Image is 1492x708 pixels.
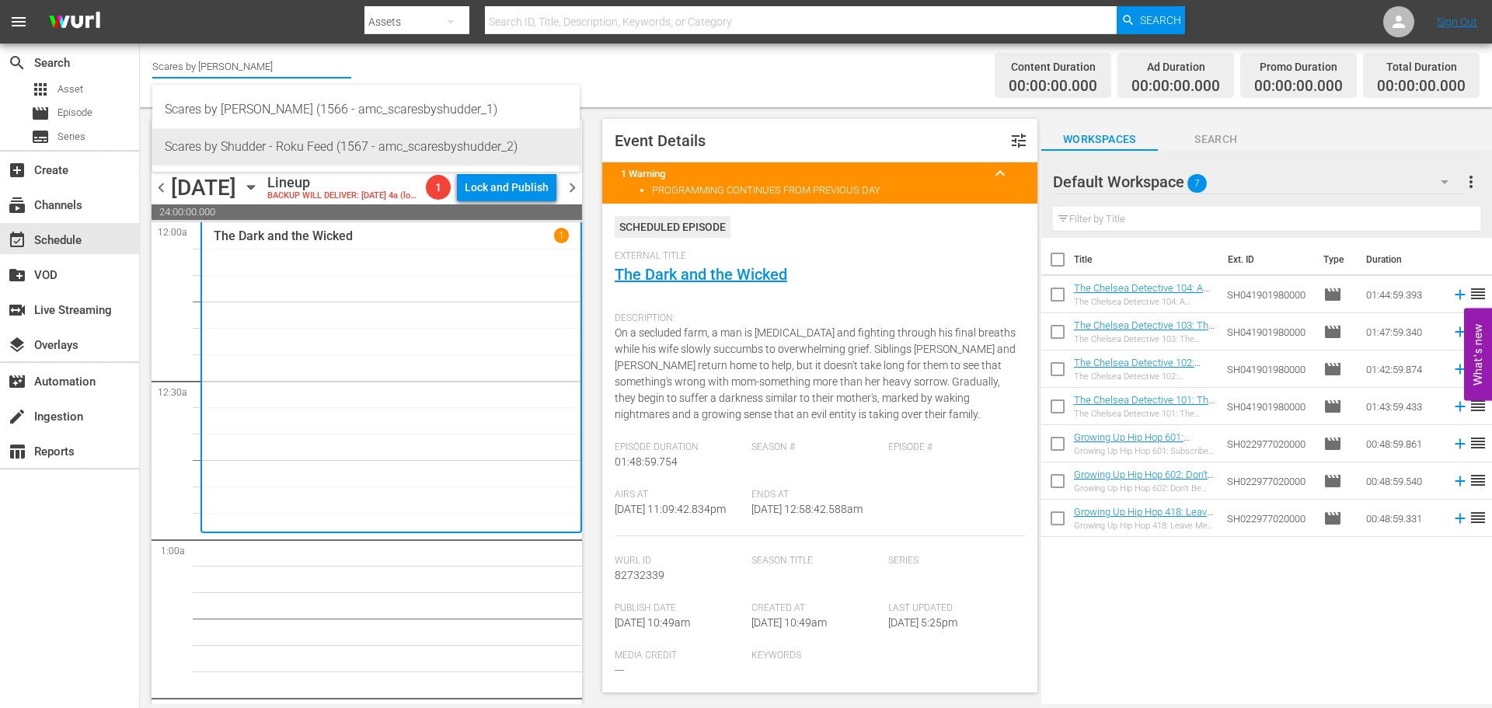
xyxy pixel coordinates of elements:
[1074,506,1213,553] a: Growing Up Hip Hop 418: Leave Me Alone (Growing Up Hip Hop 418: Leave Me Alone (VARIANT))
[615,455,678,468] span: 01:48:59.754
[888,441,1017,454] span: Episode #
[1462,163,1480,201] button: more_vert
[1360,313,1445,351] td: 01:47:59.340
[1074,238,1219,281] th: Title
[1360,425,1445,462] td: 00:48:59.861
[8,196,26,214] span: Channels
[888,555,1017,567] span: Series
[615,555,744,567] span: Wurl Id
[1140,6,1181,34] span: Search
[751,555,880,567] span: Season Title
[8,336,26,354] span: Overlays
[58,129,85,145] span: Series
[751,503,863,515] span: [DATE] 12:58:42.588am
[8,161,26,180] span: Create
[1464,308,1492,400] button: Open Feedback Widget
[1074,431,1190,490] a: Growing Up Hip Hop 601: Subscribe or Step Aside (Growing Up Hip Hop 601: Subscribe or Step Aside ...
[9,12,28,31] span: menu
[981,155,1019,192] button: keyboard_arrow_up
[1074,483,1215,494] div: Growing Up Hip Hop 602: Don't Be Salty
[1469,471,1487,490] span: reorder
[1452,473,1469,490] svg: Add to Schedule
[8,301,26,319] span: Live Streaming
[1437,16,1477,28] a: Sign Out
[1074,446,1215,456] div: Growing Up Hip Hop 601: Subscribe or Step Aside
[1131,56,1220,78] div: Ad Duration
[1360,500,1445,537] td: 00:48:59.331
[1131,78,1220,96] span: 00:00:00.000
[615,131,706,150] span: Event Details
[615,489,744,501] span: Airs At
[1074,319,1215,378] a: The Chelsea Detective 103: The Gentle Giant (The Chelsea Detective 103: The Gentle Giant (amc_net...
[1462,173,1480,191] span: more_vert
[1074,357,1214,415] a: The Chelsea Detective 102: [PERSON_NAME] (The Chelsea Detective 102: [PERSON_NAME] (amc_networks_...
[1041,130,1158,149] span: Workspaces
[615,602,744,615] span: Publish Date
[1221,313,1317,351] td: SH041901980000
[621,168,981,180] title: 1 Warning
[1009,131,1028,150] span: Customize Event
[1323,472,1342,490] span: Episode
[8,266,26,284] span: VOD
[1254,56,1343,78] div: Promo Duration
[1074,334,1215,344] div: The Chelsea Detective 103: The Gentle Giant
[1377,78,1466,96] span: 00:00:00.000
[1452,323,1469,340] svg: Add to Schedule
[1074,394,1215,464] a: The Chelsea Detective 101: The Wages of Sin (The Chelsea Detective 101: The Wages of Sin (amc_net...
[171,175,236,201] div: [DATE]
[1452,398,1469,415] svg: Add to Schedule
[1469,284,1487,303] span: reorder
[615,503,726,515] span: [DATE] 11:09:42.834pm
[1074,409,1215,419] div: The Chelsea Detective 101: The Wages of Sin
[1469,508,1487,527] span: reorder
[1323,285,1342,304] span: Episode
[1074,521,1215,531] div: Growing Up Hip Hop 418: Leave Me Alone
[888,616,957,629] span: [DATE] 5:25pm
[615,569,664,581] span: 82732339
[1469,434,1487,452] span: reorder
[267,174,420,191] div: Lineup
[1221,388,1317,425] td: SH041901980000
[1360,462,1445,500] td: 00:48:59.540
[31,127,50,146] span: Series
[8,231,26,249] span: Schedule
[457,173,556,201] button: Lock and Publish
[751,650,880,662] span: Keywords
[8,442,26,461] span: Reports
[1221,462,1317,500] td: SH022977020000
[888,602,1017,615] span: Last Updated
[1452,361,1469,378] svg: Add to Schedule
[152,178,171,197] span: chevron_left
[1452,435,1469,452] svg: Add to Schedule
[615,265,787,284] a: The Dark and the Wicked
[1187,167,1207,200] span: 7
[267,191,420,201] div: BACKUP WILL DELIVER: [DATE] 4a (local)
[1221,351,1317,388] td: SH041901980000
[559,230,564,241] p: 1
[8,54,26,72] span: Search
[1009,78,1097,96] span: 00:00:00.000
[1323,509,1342,528] span: Episode
[615,616,690,629] span: [DATE] 10:49am
[1218,238,1313,281] th: Ext. ID
[615,650,744,662] span: Media Credit
[751,616,827,629] span: [DATE] 10:49am
[1009,56,1097,78] div: Content Duration
[1323,434,1342,453] span: Episode
[426,181,451,194] span: 1
[31,104,50,123] span: Episode
[152,204,582,220] span: 24:00:00.000
[165,128,567,166] div: Scares by Shudder - Roku Feed (1567 - amc_scaresbyshudder_2)
[1221,425,1317,462] td: SH022977020000
[165,91,567,128] div: Scares by [PERSON_NAME] (1566 - amc_scaresbyshudder_1)
[8,372,26,391] span: Automation
[1117,6,1185,34] button: Search
[1452,510,1469,527] svg: Add to Schedule
[1221,500,1317,537] td: SH022977020000
[615,326,1016,420] span: On a secluded farm, a man is [MEDICAL_DATA] and fighting through his final breaths while his wife...
[751,441,880,454] span: Season #
[1452,286,1469,303] svg: Add to Schedule
[1053,160,1463,204] div: Default Workspace
[615,216,730,238] div: Scheduled Episode
[1254,78,1343,96] span: 00:00:00.000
